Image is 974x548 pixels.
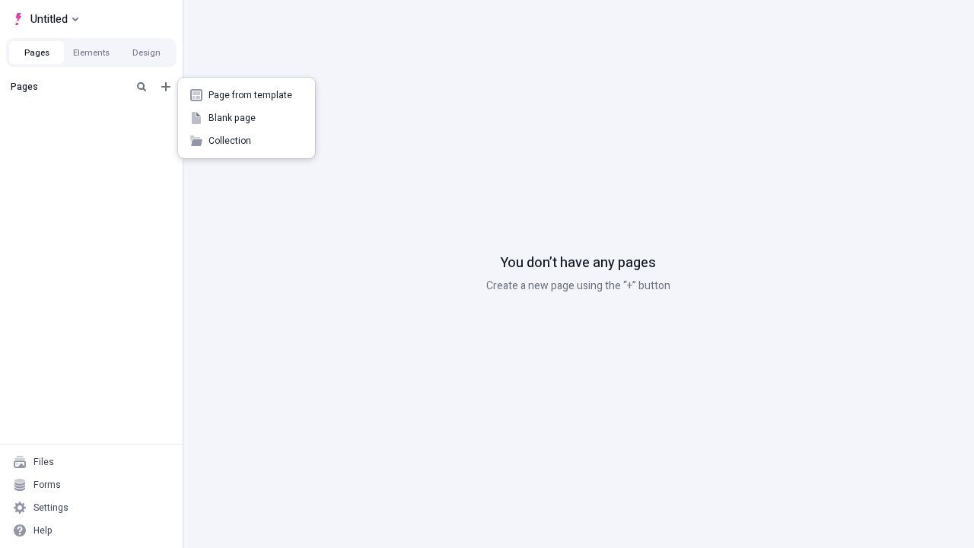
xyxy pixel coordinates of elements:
button: Select site [6,8,84,30]
button: Design [119,41,173,64]
button: Elements [64,41,119,64]
span: Page from template [208,89,303,101]
button: Pages [9,41,64,64]
div: Add new [178,78,315,158]
p: You don’t have any pages [501,253,656,273]
div: Forms [33,479,61,491]
span: Untitled [30,10,68,28]
div: Files [33,456,54,468]
p: Create a new page using the “+” button [486,278,670,295]
span: Collection [208,135,303,147]
button: Add new [157,78,175,96]
span: Blank page [208,112,303,124]
div: Help [33,524,53,537]
div: Settings [33,502,68,514]
div: Pages [11,81,126,93]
